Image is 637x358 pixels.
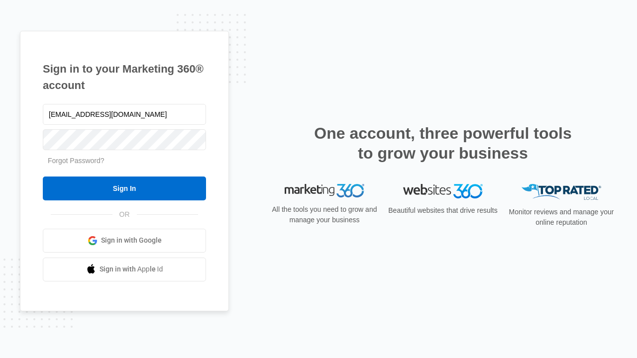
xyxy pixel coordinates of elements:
[43,177,206,200] input: Sign In
[43,61,206,93] h1: Sign in to your Marketing 360® account
[43,229,206,253] a: Sign in with Google
[100,264,163,274] span: Sign in with Apple Id
[403,184,483,198] img: Websites 360
[506,207,617,228] p: Monitor reviews and manage your online reputation
[387,205,499,216] p: Beautiful websites that drive results
[43,104,206,125] input: Email
[48,157,105,165] a: Forgot Password?
[112,209,137,220] span: OR
[101,235,162,246] span: Sign in with Google
[311,123,575,163] h2: One account, three powerful tools to grow your business
[269,204,380,225] p: All the tools you need to grow and manage your business
[285,184,364,198] img: Marketing 360
[43,258,206,281] a: Sign in with Apple Id
[522,184,601,200] img: Top Rated Local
